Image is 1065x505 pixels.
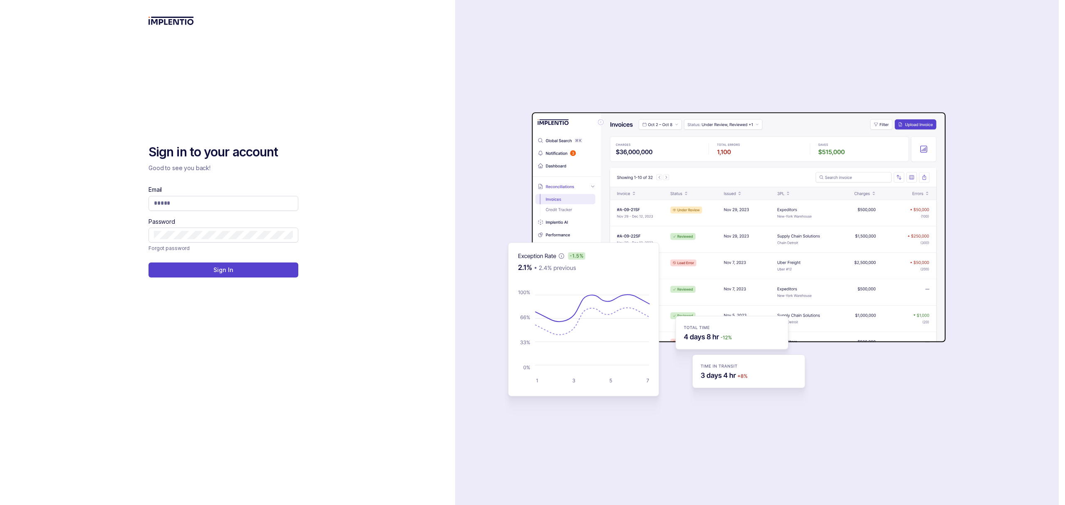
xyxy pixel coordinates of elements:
button: Sign In [149,262,298,277]
h2: Sign in to your account [149,144,298,161]
label: Password [149,218,175,226]
a: Link Forgot password [149,244,190,252]
p: Good to see you back! [149,164,298,172]
label: Email [149,186,162,194]
img: signin-background.svg [478,86,949,419]
img: logo [149,17,194,25]
p: Sign In [213,266,233,274]
p: Forgot password [149,244,190,252]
